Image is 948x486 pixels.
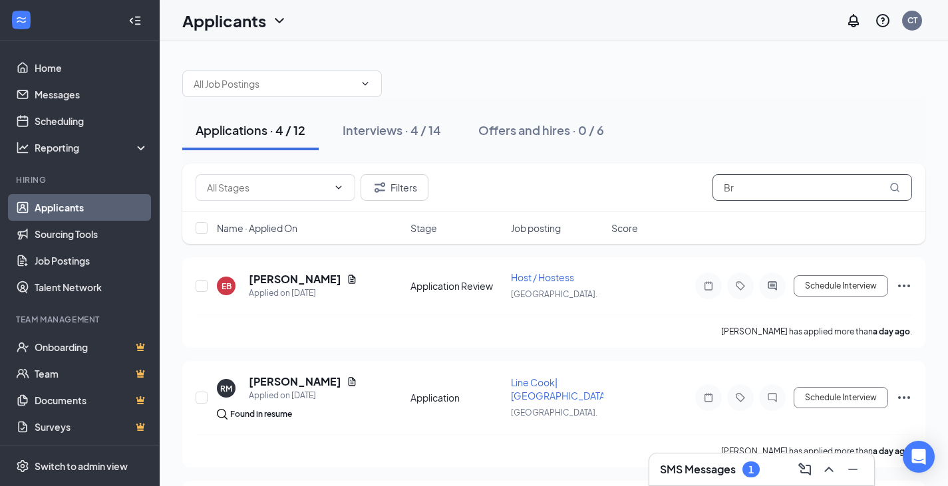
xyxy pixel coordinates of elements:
[732,392,748,403] svg: Tag
[196,122,305,138] div: Applications · 4 / 12
[842,459,864,480] button: Minimize
[410,221,437,235] span: Stage
[249,287,357,300] div: Applied on [DATE]
[347,376,357,387] svg: Document
[611,221,638,235] span: Score
[35,360,148,387] a: TeamCrown
[764,281,780,291] svg: ActiveChat
[721,326,912,337] p: [PERSON_NAME] has applied more than .
[347,274,357,285] svg: Document
[35,387,148,414] a: DocumentsCrown
[333,182,344,193] svg: ChevronDown
[35,247,148,274] a: Job Postings
[721,445,912,457] p: [PERSON_NAME] has applied more than .
[35,141,149,154] div: Reporting
[896,390,912,406] svg: Ellipses
[873,326,910,336] b: a day ago
[701,281,716,291] svg: Note
[794,275,888,297] button: Schedule Interview
[35,81,148,108] a: Messages
[16,141,29,154] svg: Analysis
[15,13,28,27] svg: WorkstreamLogo
[35,414,148,440] a: SurveysCrown
[35,55,148,81] a: Home
[889,182,900,193] svg: MagnifyingGlass
[410,279,503,293] div: Application Review
[896,278,912,294] svg: Ellipses
[182,9,266,32] h1: Applicants
[797,461,813,477] svg: ComposeMessage
[732,281,748,291] svg: Tag
[511,271,574,283] span: Host / Hostess
[217,221,297,235] span: Name · Applied On
[222,281,232,292] div: EB
[845,461,861,477] svg: Minimize
[16,314,146,325] div: Team Management
[794,387,888,408] button: Schedule Interview
[511,221,561,235] span: Job posting
[372,180,388,195] svg: Filter
[818,459,840,480] button: ChevronUp
[35,221,148,247] a: Sourcing Tools
[907,15,917,26] div: CT
[873,446,910,456] b: a day ago
[194,76,355,91] input: All Job Postings
[207,180,328,195] input: All Stages
[217,409,228,420] img: search.bf7aa3482b7795d4f01b.svg
[249,389,357,402] div: Applied on [DATE]
[748,464,754,475] div: 1
[271,13,287,29] svg: ChevronDown
[16,459,29,473] svg: Settings
[249,272,341,287] h5: [PERSON_NAME]
[701,392,716,403] svg: Note
[410,391,503,404] div: Application
[360,78,371,89] svg: ChevronDown
[35,459,128,473] div: Switch to admin view
[511,408,597,418] span: [GEOGRAPHIC_DATA].
[220,383,232,394] div: RM
[875,13,891,29] svg: QuestionInfo
[35,274,148,301] a: Talent Network
[230,408,292,421] div: Found in resume
[361,174,428,201] button: Filter Filters
[16,174,146,185] div: Hiring
[821,461,837,477] svg: ChevronUp
[128,14,142,27] svg: Collapse
[35,108,148,134] a: Scheduling
[660,462,736,477] h3: SMS Messages
[764,392,780,403] svg: ChatInactive
[794,459,816,480] button: ComposeMessage
[35,194,148,221] a: Applicants
[343,122,441,138] div: Interviews · 4 / 14
[35,334,148,360] a: OnboardingCrown
[478,122,604,138] div: Offers and hires · 0 / 6
[511,289,597,299] span: [GEOGRAPHIC_DATA].
[511,376,608,402] span: Line Cook| [GEOGRAPHIC_DATA]
[712,174,912,201] input: Search in applications
[249,374,341,389] h5: [PERSON_NAME]
[903,441,935,473] div: Open Intercom Messenger
[846,13,862,29] svg: Notifications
